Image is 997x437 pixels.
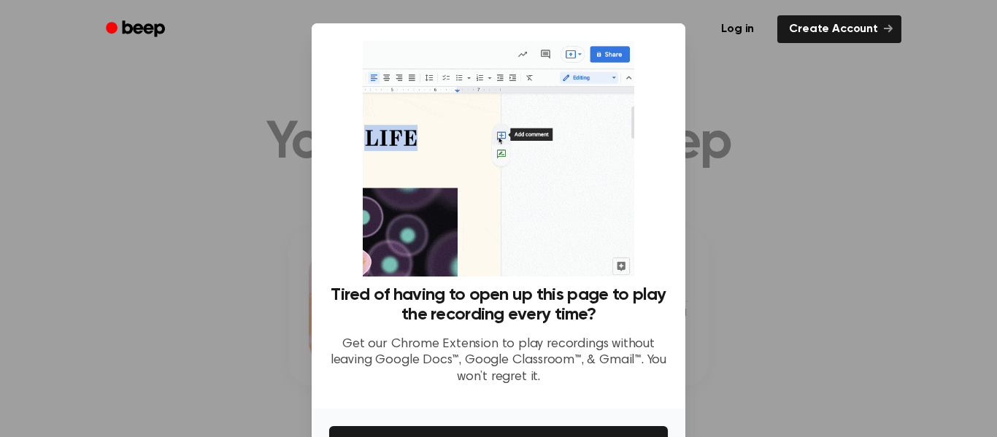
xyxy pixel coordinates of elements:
h3: Tired of having to open up this page to play the recording every time? [329,285,668,325]
a: Beep [96,15,178,44]
img: Beep extension in action [363,41,634,276]
p: Get our Chrome Extension to play recordings without leaving Google Docs™, Google Classroom™, & Gm... [329,336,668,386]
a: Create Account [777,15,901,43]
a: Log in [707,12,769,46]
